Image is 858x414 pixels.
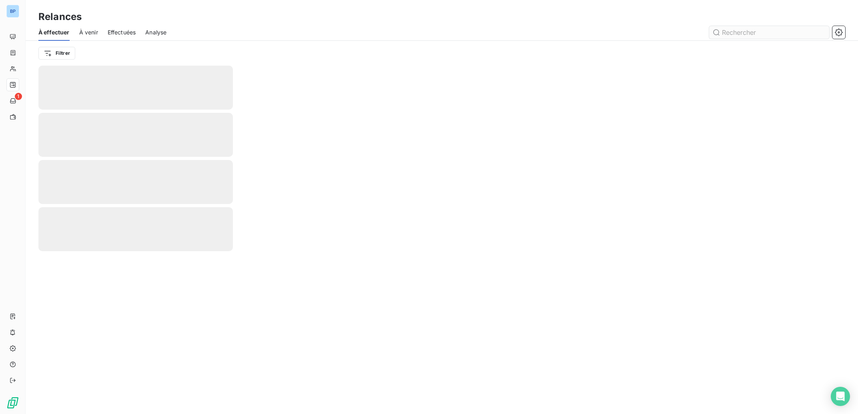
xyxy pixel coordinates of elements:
span: Effectuées [108,28,136,36]
input: Rechercher [709,26,829,39]
div: Open Intercom Messenger [831,387,850,406]
div: BP [6,5,19,18]
span: À effectuer [38,28,70,36]
button: Filtrer [38,47,75,60]
img: Logo LeanPay [6,396,19,409]
span: Analyse [145,28,166,36]
span: À venir [79,28,98,36]
span: 1 [15,93,22,100]
h3: Relances [38,10,82,24]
